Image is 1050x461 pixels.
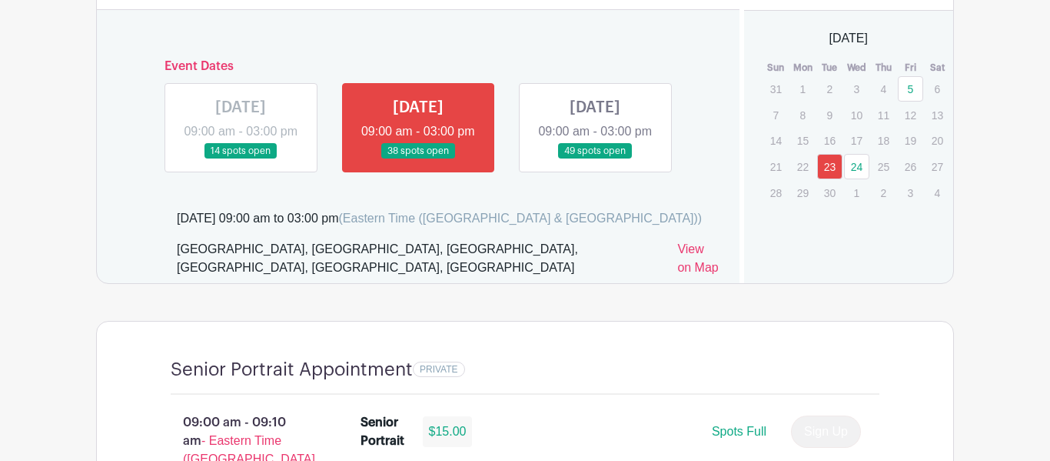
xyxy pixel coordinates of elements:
[790,155,816,179] p: 22
[677,240,720,283] a: View on Map
[844,77,869,101] p: 3
[763,155,789,179] p: 21
[871,155,896,179] p: 25
[924,60,951,75] th: Sat
[152,59,684,74] h6: Event Dates
[817,103,842,127] p: 9
[817,181,842,205] p: 30
[338,212,702,225] span: (Eastern Time ([GEOGRAPHIC_DATA] & [GEOGRAPHIC_DATA]))
[871,129,896,152] p: 18
[898,155,923,179] p: 26
[790,77,816,101] p: 1
[871,77,896,101] p: 4
[829,29,868,48] span: [DATE]
[790,103,816,127] p: 8
[844,154,869,179] a: 24
[844,181,869,205] p: 1
[925,155,950,179] p: 27
[423,416,473,447] div: $15.00
[898,103,923,127] p: 12
[171,359,413,381] h4: Senior Portrait Appointment
[817,77,842,101] p: 2
[789,60,816,75] th: Mon
[420,364,458,375] span: PRIVATE
[763,181,789,205] p: 28
[925,77,950,101] p: 6
[763,129,789,152] p: 14
[817,129,842,152] p: 16
[925,181,950,205] p: 4
[925,103,950,127] p: 13
[763,60,789,75] th: Sun
[763,103,789,127] p: 7
[897,60,924,75] th: Fri
[790,181,816,205] p: 29
[898,129,923,152] p: 19
[870,60,897,75] th: Thu
[790,129,816,152] p: 15
[177,240,665,283] div: [GEOGRAPHIC_DATA], [GEOGRAPHIC_DATA], [GEOGRAPHIC_DATA], [GEOGRAPHIC_DATA], [GEOGRAPHIC_DATA], [G...
[361,413,404,450] div: Senior Portrait
[898,181,923,205] p: 3
[712,425,766,438] span: Spots Full
[898,76,923,102] a: 5
[871,181,896,205] p: 2
[177,209,702,228] div: [DATE] 09:00 am to 03:00 pm
[871,103,896,127] p: 11
[843,60,870,75] th: Wed
[844,129,869,152] p: 17
[925,129,950,152] p: 20
[844,103,869,127] p: 10
[763,77,789,101] p: 31
[817,154,842,179] a: 23
[816,60,843,75] th: Tue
